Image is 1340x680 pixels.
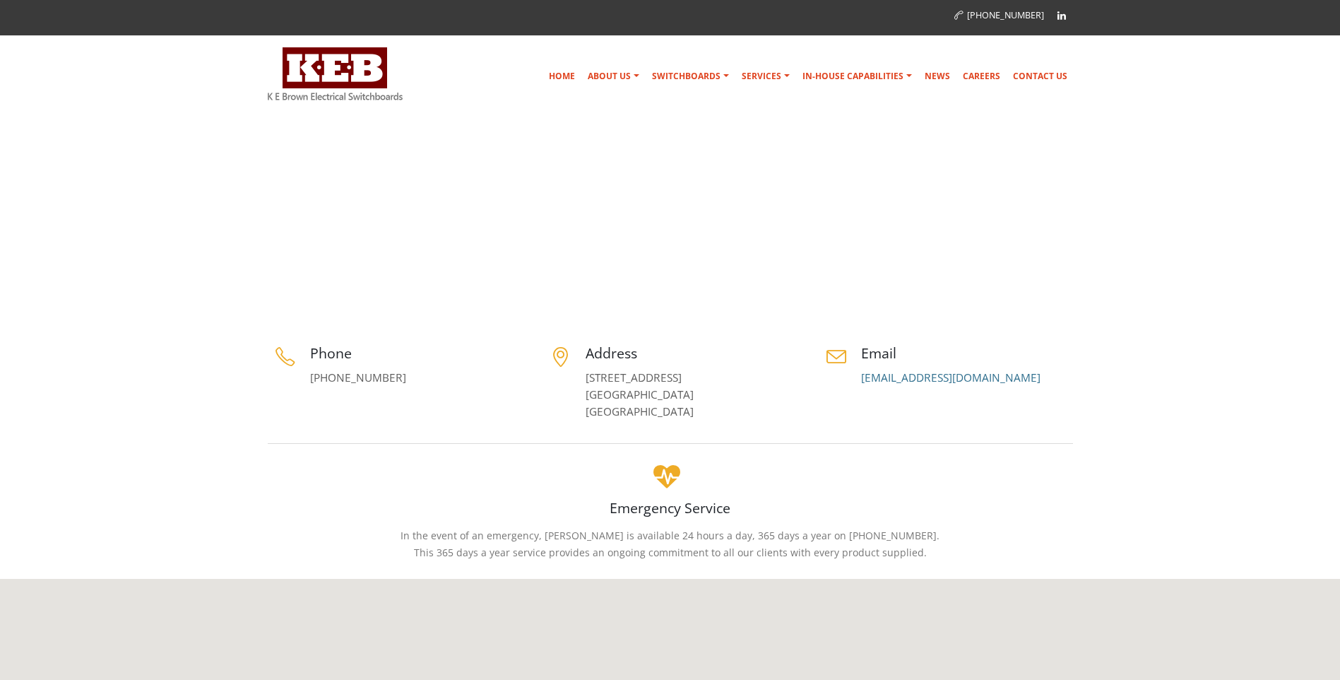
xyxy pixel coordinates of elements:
[1007,62,1073,90] a: Contact Us
[919,62,956,90] a: News
[861,344,1073,363] h4: Email
[310,344,522,363] h4: Phone
[1007,247,1069,264] li: Contact Us
[268,47,403,100] img: K E Brown Electrical Switchboards
[582,62,645,90] a: About Us
[543,62,581,90] a: Home
[586,344,798,363] h4: Address
[957,62,1006,90] a: Careers
[268,527,1073,561] p: In the event of an emergency, [PERSON_NAME] is available 24 hours a day, 365 days a year on [PHON...
[978,250,1004,261] a: Home
[268,498,1073,517] h4: Emergency Service
[861,370,1040,385] a: [EMAIL_ADDRESS][DOMAIN_NAME]
[797,62,918,90] a: In-house Capabilities
[586,370,694,419] a: [STREET_ADDRESS][GEOGRAPHIC_DATA][GEOGRAPHIC_DATA]
[310,370,406,385] a: [PHONE_NUMBER]
[646,62,735,90] a: Switchboards
[736,62,795,90] a: Services
[954,9,1044,21] a: [PHONE_NUMBER]
[268,238,372,279] h1: Contact Us
[1051,5,1072,26] a: Linkedin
